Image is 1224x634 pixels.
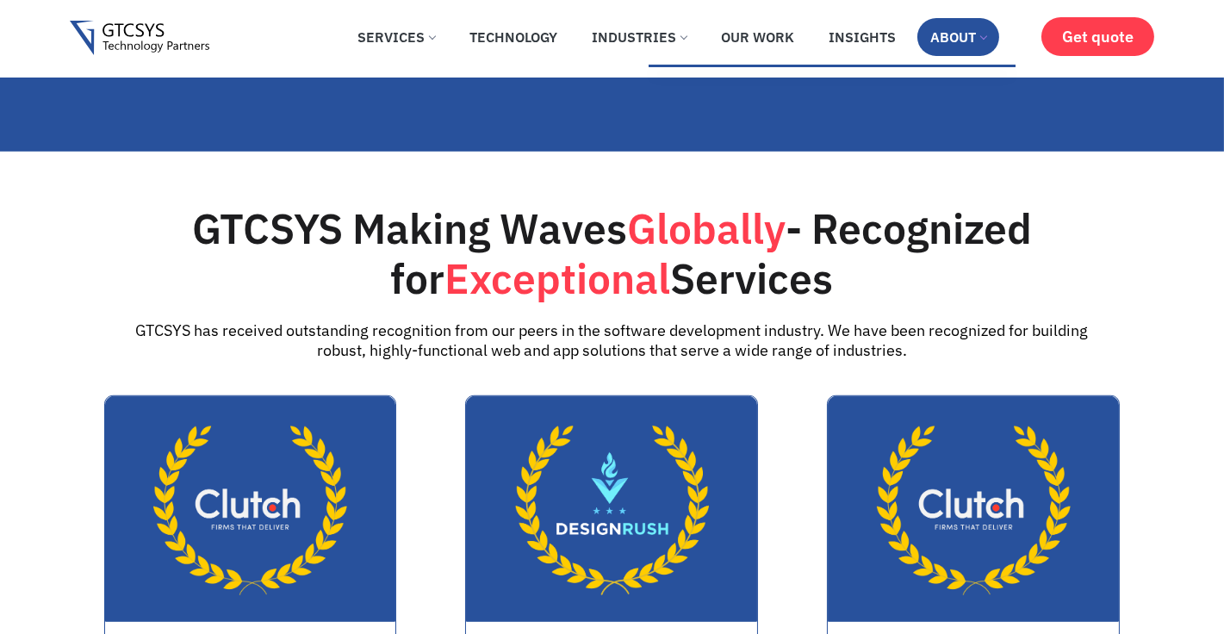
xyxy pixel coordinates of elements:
a: Services [345,18,448,56]
a: Insights [816,18,909,56]
img: award-3 [106,422,395,594]
a: Our Work [708,18,807,56]
a: Industries [579,18,699,56]
span: Get quote [1062,28,1134,46]
h2: GTCSYS Making Waves - Recognized for Services [147,203,1077,303]
img: Gtcsys logo [70,21,210,56]
a: Get quote [1041,17,1154,56]
img: award-3 [829,422,1118,594]
div: GTCSYS has received outstanding recognition from our peers in the software development industry. ... [61,320,1163,361]
a: Technology [457,18,570,56]
span: Globally [627,202,786,255]
span: Exceptional [445,252,671,305]
a: About [917,18,999,56]
img: award-4-1 [467,422,756,594]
